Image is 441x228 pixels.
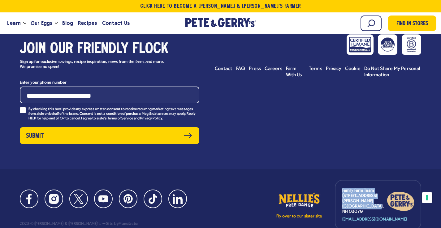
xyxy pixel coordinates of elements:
span: Careers [265,66,282,71]
p: Sign up for exclusive savings, recipe inspiration, news from the farm, and more. We promise no spam! [20,60,170,70]
a: [EMAIL_ADDRESS][DOMAIN_NAME] [342,217,407,222]
a: Terms of Service [107,117,133,121]
a: Cookie [345,66,360,72]
a: Manufactur [119,222,139,226]
button: Submit [20,127,199,144]
a: Privacy Policy [140,117,162,121]
span: Contact [215,66,232,71]
label: Enter your phone number [20,79,199,87]
a: Learn [5,15,23,32]
span: Do Not Share My Personal Information [364,66,420,78]
button: Your consent preferences for tracking technologies [422,192,432,203]
span: Farm With Us [286,66,302,78]
span: Recipes [78,19,97,27]
p: Family Farm Team [STREET_ADDRESS][PERSON_NAME] [GEOGRAPHIC_DATA], NH 03079 [342,188,387,214]
ul: Footer menu [215,66,421,78]
div: Site by [102,222,139,226]
div: 2023 © [PERSON_NAME] & [PERSON_NAME]'s [20,222,101,226]
a: Terms [309,66,322,72]
span: Our Eggs [31,19,52,27]
a: Press [249,66,261,72]
input: By checking this box I provide my express written consent to receive recurring marketing text mes... [20,107,26,113]
span: Cookie [345,66,360,71]
span: Press [249,66,261,71]
span: Blog [62,19,73,27]
a: Recipes [76,15,99,32]
span: Privacy [326,66,342,71]
p: By checking this box I provide my express written consent to receive recurring marketing text mes... [28,107,199,121]
p: Fly over to our sister site [276,214,322,219]
span: FAQ [236,66,245,71]
a: Farm With Us [286,66,305,78]
a: Find in Stores [388,16,436,31]
a: Contact [215,66,232,72]
a: FAQ [236,66,245,72]
input: Search [361,16,382,31]
a: Fly over to our sister site [276,191,322,219]
span: Contact Us [102,19,130,27]
a: Do Not Share My Personal Information [364,66,421,78]
h3: Join our friendly flock [20,41,199,58]
a: Careers [265,66,282,72]
button: Open the dropdown menu for Our Eggs [55,22,58,25]
a: Our Eggs [28,15,55,32]
a: Privacy [326,66,342,72]
span: Find in Stores [396,20,428,28]
a: Blog [60,15,76,32]
span: Terms [309,66,322,71]
button: Open the dropdown menu for Learn [23,22,26,25]
a: Contact Us [100,15,132,32]
span: Learn [7,19,21,27]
